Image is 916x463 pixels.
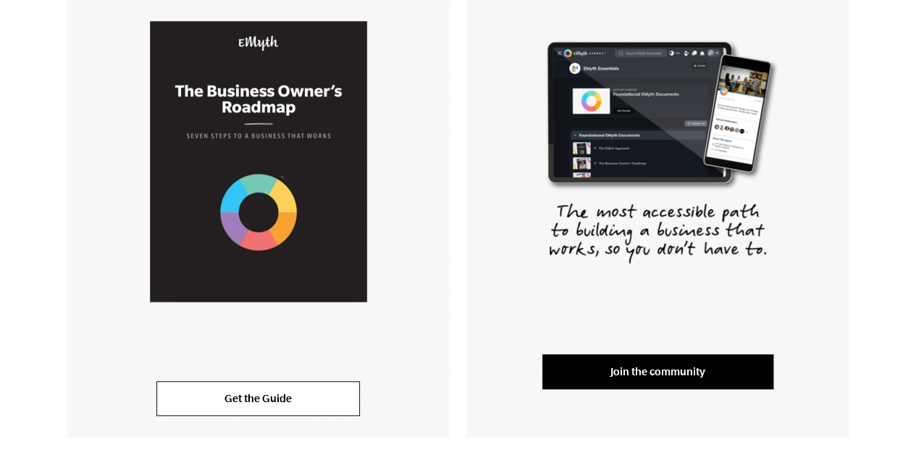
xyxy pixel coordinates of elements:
img: Business Owners Roadmap Cover [150,21,367,302]
iframe: Chat Widget [844,393,916,463]
img: EMyth Connect Right Hand CTA [531,21,785,275]
a: Join the community [542,354,773,389]
a: Get the Guide [156,381,360,416]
